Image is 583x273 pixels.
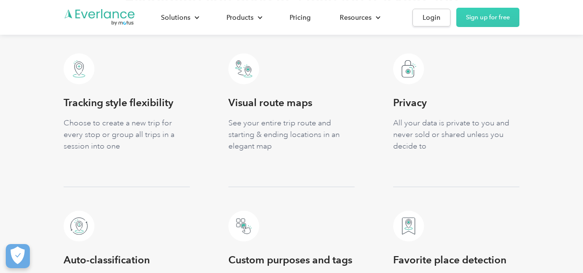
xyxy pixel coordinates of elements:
a: Login [412,9,450,27]
div: Resources [330,9,388,26]
div: Pricing [290,12,311,24]
h3: Tracking style flexibility [64,96,190,109]
div: Products [217,9,270,26]
a: Sign up for free [456,8,519,27]
h3: Favorite place detection [393,253,519,267]
div: Solutions [151,9,207,26]
div: Login [423,12,440,24]
h3: Custom purposes and tags [228,253,355,267]
p: See your entire trip route and starting & ending locations in an elegant map [228,117,355,152]
h3: Privacy [393,96,519,109]
div: Solutions [161,12,190,24]
button: Cookies Settings [6,244,30,268]
h3: Auto-classification [64,253,190,267]
p: Choose to create a new trip for every stop or group all trips in a session into one [64,117,190,152]
p: All your data is private to you and never sold or shared unless you decide to [393,117,519,152]
a: Pricing [280,9,320,26]
a: Go to homepage [64,8,136,27]
div: Resources [340,12,371,24]
h3: Visual route maps [228,96,355,109]
div: Products [226,12,253,24]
